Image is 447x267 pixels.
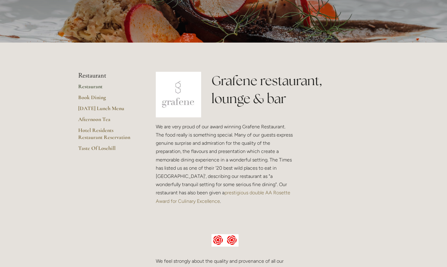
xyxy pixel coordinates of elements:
[78,145,136,156] a: Taste Of Losehill
[156,72,201,117] img: grafene.jpg
[78,72,136,80] li: Restaurant
[78,127,136,145] a: Hotel Residents Restaurant Reservation
[211,234,239,247] img: AA culinary excellence.jpg
[78,116,136,127] a: Afternoon Tea
[78,83,136,94] a: Restaurant
[78,105,136,116] a: [DATE] Lunch Menu
[156,123,295,205] p: We are very proud of our award winning Grafene Restaurant. The food really is something special. ...
[211,72,369,108] h1: Grafene restaurant, lounge & bar
[156,190,292,204] a: prestigious double AA Rosette Award for Culinary Excellence
[78,94,136,105] a: Book Dining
